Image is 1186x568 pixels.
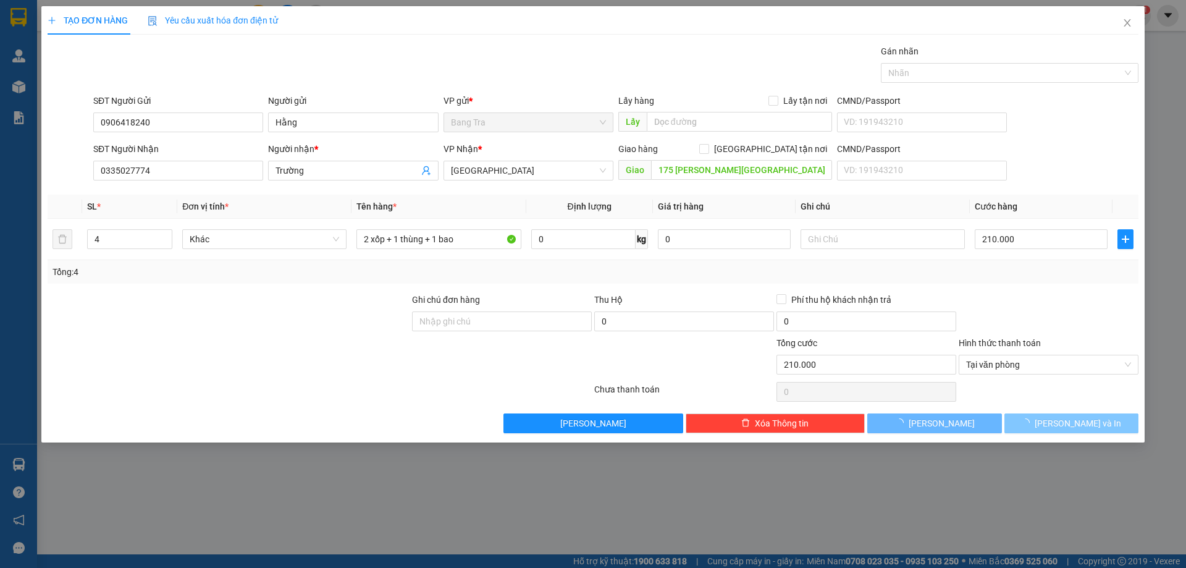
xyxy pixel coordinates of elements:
[148,16,158,26] img: icon
[966,355,1131,374] span: Tại văn phòng
[837,142,1007,156] div: CMND/Passport
[618,96,654,106] span: Lấy hàng
[959,338,1041,348] label: Hình thức thanh toán
[593,383,775,404] div: Chưa thanh toán
[503,413,683,433] button: [PERSON_NAME]
[356,201,397,211] span: Tên hàng
[1021,418,1035,427] span: loading
[148,15,278,25] span: Yêu cầu xuất hóa đơn điện tử
[778,94,832,108] span: Lấy tận nơi
[837,94,1007,108] div: CMND/Passport
[356,229,521,249] input: VD: Bàn, Ghế
[444,94,613,108] div: VP gửi
[1035,417,1121,430] span: [PERSON_NAME] và In
[658,229,791,249] input: 0
[686,413,865,433] button: deleteXóa Thông tin
[87,201,97,211] span: SL
[190,230,339,248] span: Khác
[412,295,480,305] label: Ghi chú đơn hàng
[444,144,478,154] span: VP Nhận
[618,144,658,154] span: Giao hàng
[48,16,56,25] span: plus
[895,418,909,427] span: loading
[651,160,832,180] input: Dọc đường
[776,338,817,348] span: Tổng cước
[618,160,651,180] span: Giao
[1110,6,1145,41] button: Close
[741,418,750,428] span: delete
[618,112,647,132] span: Lấy
[421,166,431,176] span: user-add
[1118,234,1133,244] span: plus
[568,201,612,211] span: Định lượng
[755,417,809,430] span: Xóa Thông tin
[48,15,128,25] span: TẠO ĐƠN HÀNG
[1117,229,1133,249] button: plus
[451,161,606,180] span: Sài Gòn
[636,229,648,249] span: kg
[975,201,1017,211] span: Cước hàng
[881,46,919,56] label: Gán nhãn
[268,142,438,156] div: Người nhận
[1122,18,1132,28] span: close
[786,293,896,307] span: Phí thu hộ khách nhận trả
[647,112,832,132] input: Dọc đường
[93,94,263,108] div: SĐT Người Gửi
[709,142,832,156] span: [GEOGRAPHIC_DATA] tận nơi
[412,312,592,331] input: Ghi chú đơn hàng
[53,229,72,249] button: delete
[796,195,970,219] th: Ghi chú
[594,295,623,305] span: Thu Hộ
[1004,413,1138,433] button: [PERSON_NAME] và In
[909,417,975,430] span: [PERSON_NAME]
[268,94,438,108] div: Người gửi
[53,265,458,279] div: Tổng: 4
[658,201,704,211] span: Giá trị hàng
[560,417,626,430] span: [PERSON_NAME]
[867,413,1001,433] button: [PERSON_NAME]
[182,201,229,211] span: Đơn vị tính
[451,113,606,132] span: Bang Tra
[93,142,263,156] div: SĐT Người Nhận
[801,229,965,249] input: Ghi Chú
